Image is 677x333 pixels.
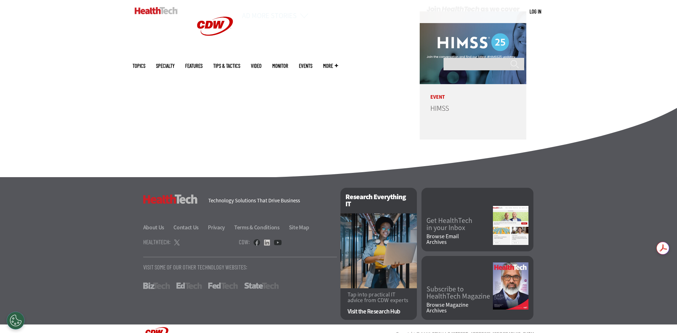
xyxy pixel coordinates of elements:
[289,224,309,231] a: Site Map
[430,104,449,113] a: HIMSS
[188,47,242,54] a: CDW
[426,302,493,313] a: Browse MagazineArchives
[239,239,250,245] h4: CDW:
[143,224,173,231] a: About Us
[135,7,178,14] img: Home
[143,264,337,270] p: Visit Some Of Our Other Technology Websites:
[493,262,528,310] img: Fall 2025 Cover
[176,283,202,289] a: EdTech
[156,63,174,69] span: Specialty
[213,63,240,69] a: Tips & Tactics
[185,63,203,69] a: Features
[244,283,279,289] a: StateTech
[251,63,262,69] a: Video
[323,63,338,69] span: More
[493,206,528,245] img: newsletter screenshot
[426,217,493,231] a: Get HealthTechin your Inbox
[143,239,171,245] h4: HealthTech:
[420,84,526,100] p: Event
[173,224,207,231] a: Contact Us
[7,312,25,329] div: Cookies Settings
[530,8,541,15] div: User menu
[426,286,493,300] a: Subscribe toHealthTech Magazine
[348,292,410,303] p: Tap into practical IT advice from CDW experts
[234,224,288,231] a: Terms & Conditions
[143,195,198,204] h3: HealthTech
[426,234,493,245] a: Browse EmailArchives
[272,63,288,69] a: MonITor
[208,283,238,289] a: FedTech
[530,8,541,15] a: Log in
[208,198,332,203] h4: Technology Solutions That Drive Business
[299,63,312,69] a: Events
[208,224,233,231] a: Privacy
[348,309,410,315] a: Visit the Research Hub
[133,63,145,69] span: Topics
[340,188,417,213] h2: Research Everything IT
[143,283,170,289] a: BizTech
[7,312,25,329] button: Open Preferences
